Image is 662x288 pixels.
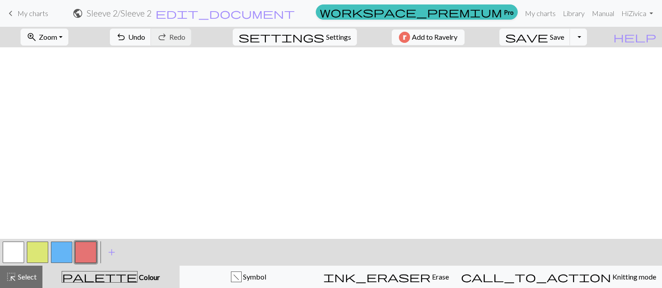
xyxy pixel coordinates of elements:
[461,271,611,283] span: call_to_action
[559,4,588,22] a: Library
[72,7,83,20] span: public
[550,33,564,41] span: Save
[618,4,657,22] a: HiZivica
[317,266,455,288] button: Erase
[17,272,37,281] span: Select
[17,9,48,17] span: My charts
[26,31,37,43] span: zoom_in
[155,7,295,20] span: edit_document
[62,271,137,283] span: palette
[399,32,410,43] img: Ravelry
[138,273,160,281] span: Colour
[87,8,151,18] h2: Sleeve 2 / Sleeve 2
[431,272,449,281] span: Erase
[326,32,351,42] span: Settings
[5,6,48,21] a: My charts
[233,29,357,46] button: SettingsSettings
[320,6,502,18] span: workspace_premium
[239,32,324,42] i: Settings
[6,271,17,283] span: highlight_alt
[323,271,431,283] span: ink_eraser
[5,7,16,20] span: keyboard_arrow_left
[180,266,318,288] button: f Symbol
[110,29,151,46] button: Undo
[613,31,656,43] span: help
[412,32,457,43] span: Add to Ravelry
[392,29,465,45] button: Add to Ravelry
[521,4,559,22] a: My charts
[239,31,324,43] span: settings
[116,31,126,43] span: undo
[505,31,548,43] span: save
[39,33,57,41] span: Zoom
[611,272,656,281] span: Knitting mode
[455,266,662,288] button: Knitting mode
[21,29,68,46] button: Zoom
[231,272,241,283] div: f
[316,4,518,20] a: Pro
[42,266,180,288] button: Colour
[128,33,145,41] span: Undo
[242,272,266,281] span: Symbol
[106,246,117,259] span: add
[499,29,570,46] button: Save
[588,4,618,22] a: Manual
